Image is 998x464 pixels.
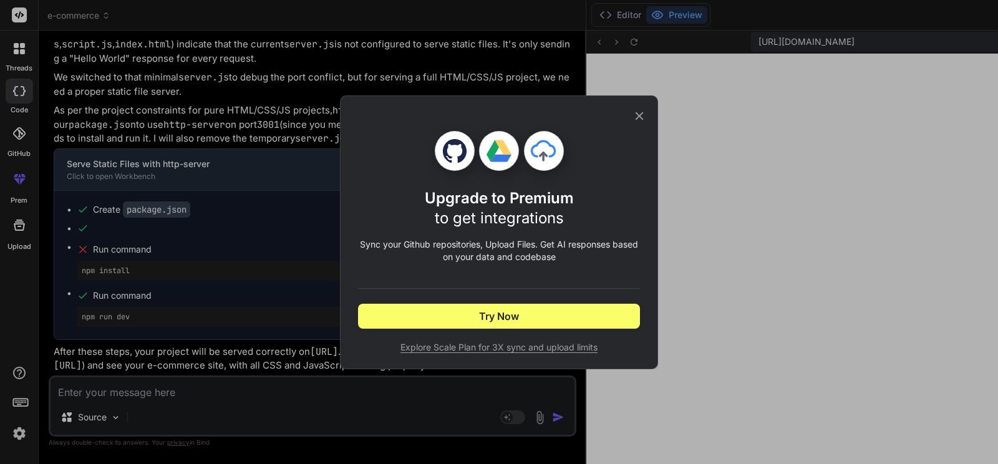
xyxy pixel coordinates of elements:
[479,309,519,324] span: Try Now
[358,304,640,329] button: Try Now
[358,238,640,263] p: Sync your Github repositories, Upload Files. Get AI responses based on your data and codebase
[425,188,574,228] h1: Upgrade to Premium
[435,209,564,227] span: to get integrations
[358,341,640,354] span: Explore Scale Plan for 3X sync and upload limits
